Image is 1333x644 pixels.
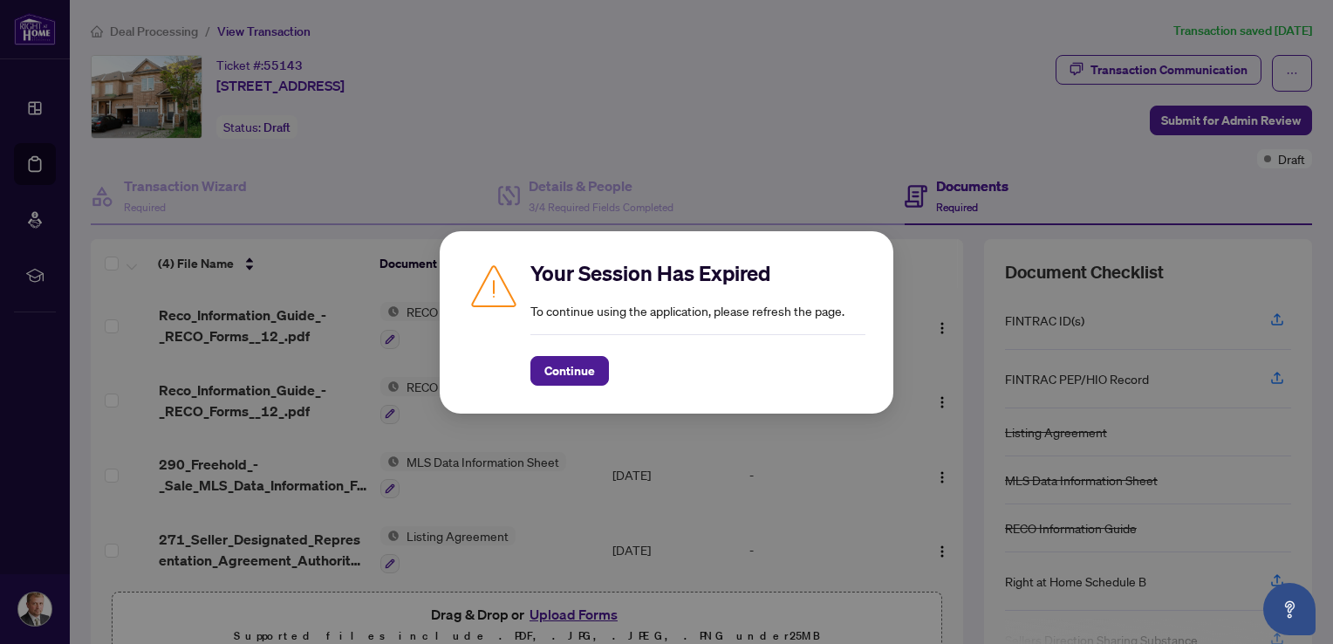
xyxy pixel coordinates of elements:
button: Continue [530,356,609,386]
div: To continue using the application, please refresh the page. [530,259,865,386]
span: Continue [544,357,595,385]
button: Open asap [1263,583,1316,635]
h2: Your Session Has Expired [530,259,865,287]
img: Caution icon [468,259,520,312]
